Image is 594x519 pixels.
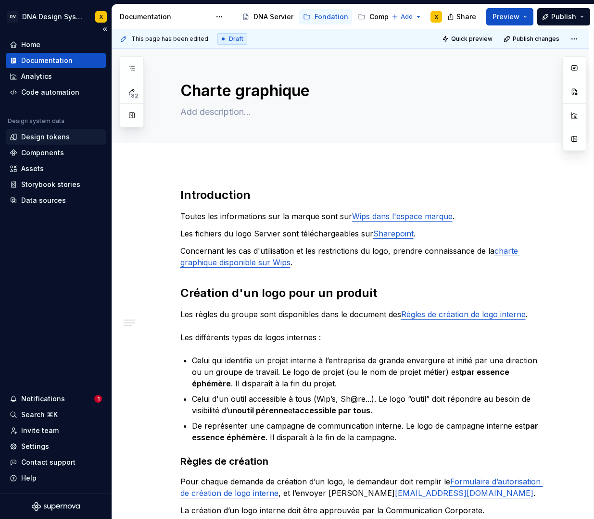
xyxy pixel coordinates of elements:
[180,228,544,239] p: Les fichiers du logo Servier sont téléchargeables sur .
[180,476,544,499] p: Pour chaque demande de création d’un logo, le demandeur doit remplir le , et l’envoyer [PERSON_NA...
[551,12,576,22] span: Publish
[401,309,526,319] a: Règles de création de logo interne
[21,72,52,81] div: Analytics
[6,177,106,192] a: Storybook stories
[369,12,412,22] div: Composants
[21,442,49,451] div: Settings
[352,211,453,221] a: Wips dans l'espace marque
[6,145,106,161] a: Components
[513,35,559,43] span: Publish changes
[435,13,438,21] div: X
[229,35,243,43] span: Draft
[6,439,106,454] a: Settings
[21,148,64,158] div: Components
[451,35,493,43] span: Quick preview
[192,355,544,389] p: Celui qui identifie un projet interne à l’entreprise de grande envergure et initié par une direct...
[6,161,106,176] a: Assets
[486,8,533,25] button: Preview
[131,35,210,43] span: This page has been edited.
[180,245,544,268] p: Concernant les cas d'utilisation et les restrictions du logo, prendre connaissance de la .
[237,406,288,415] strong: outil pérenne
[6,53,106,68] a: Documentation
[192,420,544,443] p: De représenter une campagne de communication interne. Le logo de campagne interne est . Il dispar...
[395,488,533,498] a: [EMAIL_ADDRESS][DOMAIN_NAME]
[21,40,40,49] div: Home
[21,196,66,205] div: Data sources
[21,426,59,435] div: Invite team
[6,129,106,145] a: Design tokens
[401,13,413,21] span: Add
[439,32,497,46] button: Quick preview
[315,12,348,22] div: Fondation
[21,394,65,404] div: Notifications
[6,391,106,407] button: Notifications1
[456,12,476,22] span: Share
[178,79,542,102] textarea: Charte graphique
[180,187,544,203] h2: Introduction
[21,180,80,189] div: Storybook stories
[2,6,110,27] button: DVDNA Design SystemX
[299,9,352,25] a: Fondation
[389,10,425,24] button: Add
[6,193,106,208] a: Data sources
[6,37,106,52] a: Home
[120,12,211,22] div: Documentation
[180,210,544,222] p: Toutes les informations sur la marque sont sur .
[6,423,106,438] a: Invite team
[6,85,106,100] a: Code automation
[6,470,106,486] button: Help
[6,407,106,422] button: Search ⌘K
[180,455,544,468] h3: Règles de création
[373,229,414,238] a: Sharepoint
[22,12,84,22] div: DNA Design System
[7,11,18,23] div: DV
[21,87,79,97] div: Code automation
[238,9,297,25] a: DNA Servier
[180,285,544,301] h2: Création d'un logo pour un produit
[21,56,73,65] div: Documentation
[100,13,103,21] div: X
[442,8,482,25] button: Share
[98,23,112,36] button: Collapse sidebar
[537,8,590,25] button: Publish
[6,455,106,470] button: Contact support
[238,7,387,26] div: Page tree
[180,309,544,343] p: Les règles du groupe sont disponibles dans le document des . Les différents types de logos intern...
[94,395,102,403] span: 1
[21,164,44,173] div: Assets
[21,132,70,142] div: Design tokens
[295,406,370,415] strong: accessible par tous
[253,12,293,22] div: DNA Servier
[354,9,416,25] a: Composants
[129,92,139,99] span: 82
[192,393,544,416] p: Celui d'un outil accessible à tous (Wip’s, Sh@re...). Le logo “outil” doit répondre au besoin de ...
[6,69,106,84] a: Analytics
[501,32,564,46] button: Publish changes
[21,473,37,483] div: Help
[493,12,519,22] span: Preview
[32,502,80,511] svg: Supernova Logo
[21,410,58,420] div: Search ⌘K
[8,117,64,125] div: Design system data
[21,457,76,467] div: Contact support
